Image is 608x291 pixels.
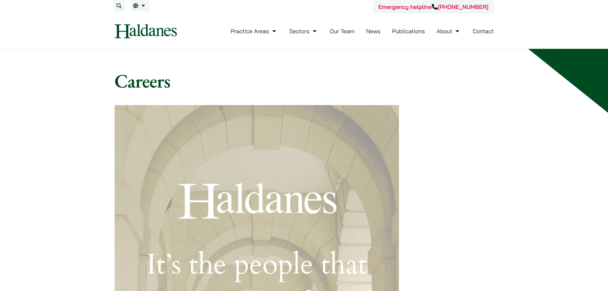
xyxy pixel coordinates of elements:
img: Logo of Haldanes [115,24,177,38]
a: Emergency helpline[PHONE_NUMBER] [378,3,488,11]
a: Practice Areas [231,27,278,35]
a: Sectors [289,27,318,35]
a: About [437,27,461,35]
a: Our Team [330,27,354,35]
a: News [366,27,380,35]
a: Publications [392,27,425,35]
a: EN [133,3,147,8]
h1: Careers [115,69,494,92]
a: Contact [473,27,494,35]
